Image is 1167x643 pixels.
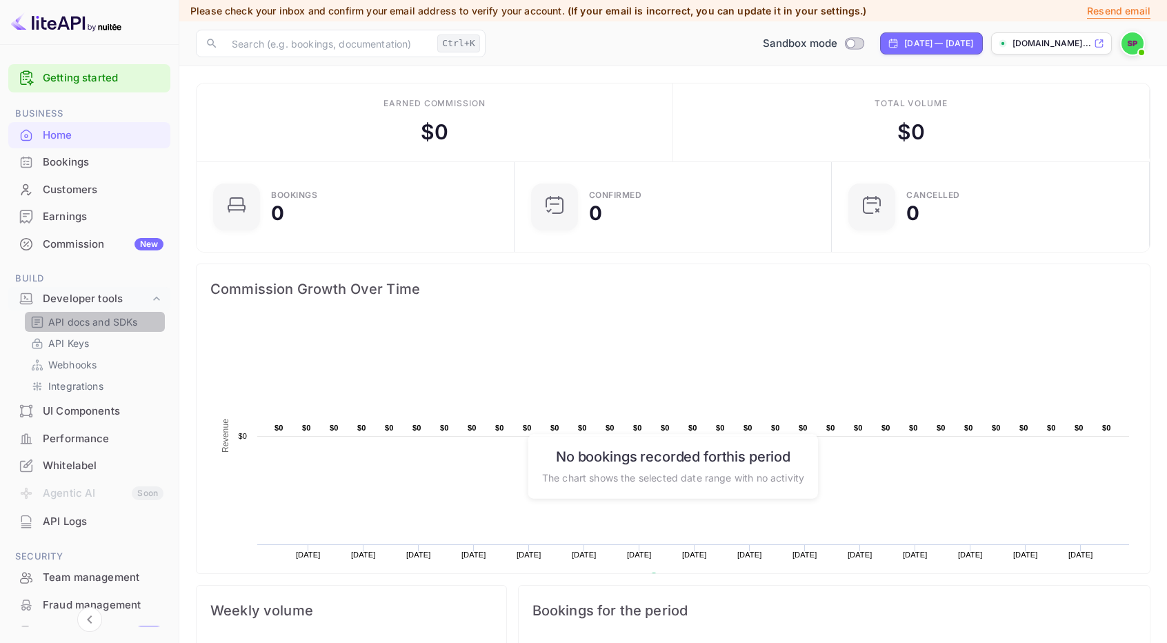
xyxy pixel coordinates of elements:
text: $0 [992,424,1001,432]
div: Bookings [43,155,163,170]
text: $0 [716,424,725,432]
text: $0 [385,424,394,432]
div: CANCELLED [906,191,960,199]
text: $0 [744,424,752,432]
text: $0 [881,424,890,432]
a: UI Components [8,398,170,424]
div: [DATE] — [DATE] [904,37,973,50]
div: Team management [43,570,163,586]
p: Webhooks [48,357,97,372]
div: Audit logs [43,624,163,640]
text: [DATE] [903,551,928,559]
a: Fraud management [8,592,170,617]
a: Earnings [8,204,170,229]
div: Team management [8,564,170,591]
span: Build [8,271,170,286]
text: $0 [964,424,973,432]
span: Please check your inbox and confirm your email address to verify your account. [190,5,565,17]
span: Commission Growth Over Time [210,278,1136,300]
text: $0 [550,424,559,432]
div: Bookings [8,149,170,176]
a: Performance [8,426,170,451]
text: [DATE] [848,551,872,559]
div: $ 0 [897,117,925,148]
a: Home [8,122,170,148]
text: [DATE] [682,551,707,559]
text: [DATE] [737,551,762,559]
span: Weekly volume [210,600,492,622]
text: $0 [909,424,918,432]
div: API Logs [43,514,163,530]
img: LiteAPI logo [11,11,121,33]
div: New [134,238,163,250]
div: Earnings [8,204,170,230]
span: Security [8,549,170,564]
div: Bookings [271,191,317,199]
text: $0 [412,424,421,432]
span: Business [8,106,170,121]
div: Home [43,128,163,144]
a: Customers [8,177,170,202]
div: Home [8,122,170,149]
text: $0 [854,424,863,432]
h6: No bookings recorded for this period [542,448,804,464]
div: Fraud management [43,597,163,613]
div: API Keys [25,333,165,353]
div: Getting started [8,64,170,92]
div: $ 0 [421,117,448,148]
div: Integrations [25,376,165,396]
p: Resend email [1087,3,1150,19]
text: $0 [468,424,477,432]
text: $0 [495,424,504,432]
text: $0 [606,424,615,432]
text: [DATE] [1013,551,1038,559]
button: Collapse navigation [77,607,102,632]
div: API Logs [8,508,170,535]
div: Customers [43,182,163,198]
p: [DOMAIN_NAME]... [1013,37,1091,50]
text: [DATE] [792,551,817,559]
text: Revenue [221,419,230,453]
a: CommissionNew [8,231,170,257]
div: 0 [271,204,284,223]
div: Whitelabel [8,453,170,479]
div: Developer tools [43,291,150,307]
text: $0 [523,424,532,432]
div: Total volume [875,97,948,110]
div: Whitelabel [43,458,163,474]
a: Whitelabel [8,453,170,478]
text: $0 [357,424,366,432]
text: $0 [661,424,670,432]
text: $0 [1102,424,1111,432]
text: [DATE] [627,551,652,559]
div: API docs and SDKs [25,312,165,332]
span: (If your email is incorrect, you can update it in your settings.) [568,5,867,17]
p: Integrations [48,379,103,393]
text: $0 [275,424,283,432]
a: API Logs [8,508,170,534]
div: Performance [43,431,163,447]
a: Bookings [8,149,170,175]
input: Search (e.g. bookings, documentation) [223,30,432,57]
div: Developer tools [8,287,170,311]
text: $0 [937,424,946,432]
text: [DATE] [572,551,597,559]
text: [DATE] [517,551,541,559]
text: [DATE] [351,551,376,559]
text: [DATE] [1068,551,1093,559]
text: $0 [826,424,835,432]
div: Earnings [43,209,163,225]
div: Ctrl+K [437,34,480,52]
text: $0 [688,424,697,432]
text: $0 [771,424,780,432]
span: Sandbox mode [763,36,838,52]
text: [DATE] [461,551,486,559]
text: [DATE] [958,551,983,559]
a: API docs and SDKs [30,315,159,329]
a: API Keys [30,336,159,350]
text: $0 [578,424,587,432]
div: UI Components [8,398,170,425]
span: Bookings for the period [532,600,1136,622]
a: Getting started [43,70,163,86]
div: Customers [8,177,170,204]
